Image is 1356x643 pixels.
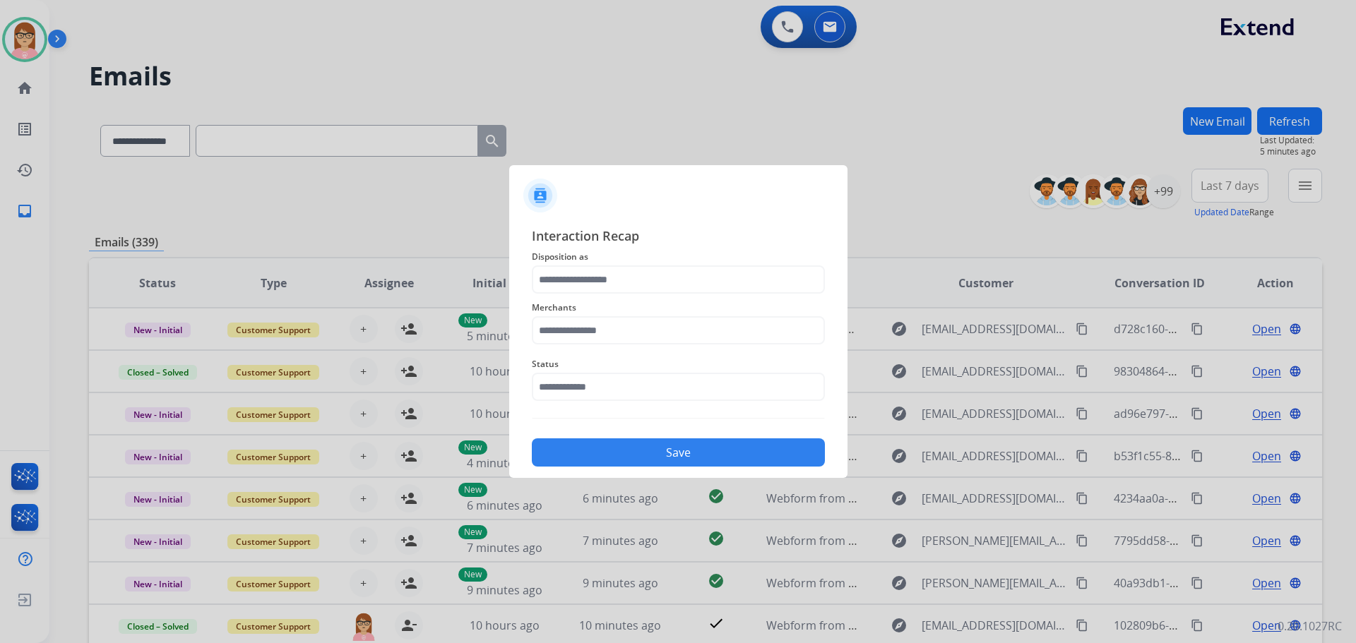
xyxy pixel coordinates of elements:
[523,179,557,212] img: contactIcon
[532,356,825,373] span: Status
[532,438,825,467] button: Save
[1278,618,1342,635] p: 0.20.1027RC
[532,226,825,248] span: Interaction Recap
[532,418,825,419] img: contact-recap-line.svg
[532,248,825,265] span: Disposition as
[532,299,825,316] span: Merchants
